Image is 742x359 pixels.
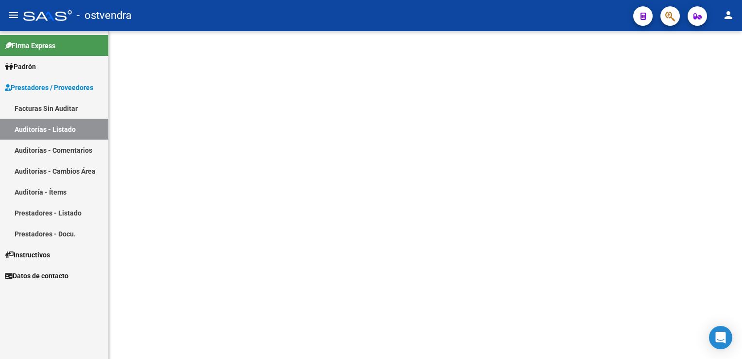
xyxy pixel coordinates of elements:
[5,82,93,93] span: Prestadores / Proveedores
[5,270,68,281] span: Datos de contacto
[8,9,19,21] mat-icon: menu
[5,40,55,51] span: Firma Express
[5,250,50,260] span: Instructivos
[5,61,36,72] span: Padrón
[709,326,732,349] div: Open Intercom Messenger
[723,9,734,21] mat-icon: person
[77,5,132,26] span: - ostvendra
